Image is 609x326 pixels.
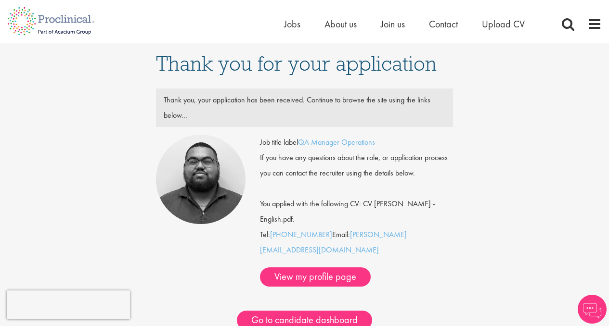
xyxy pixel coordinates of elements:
[298,137,375,147] a: QA Manager Operations
[253,150,461,181] div: If you have any questions about the role, or application process you can contact the recruiter us...
[429,18,458,30] a: Contact
[156,50,437,76] span: Thank you for your application
[381,18,405,30] a: Join us
[284,18,300,30] a: Jobs
[260,267,371,287] a: View my profile page
[270,229,332,239] a: [PHONE_NUMBER]
[260,135,454,287] div: Tel: Email:
[253,181,461,227] div: You applied with the following CV: CV [PERSON_NAME] - English.pdf.
[253,135,461,150] div: Job title label
[7,290,130,319] iframe: reCAPTCHA
[156,92,453,123] div: Thank you, your application has been received. Continue to browse the site using the links below...
[482,18,525,30] a: Upload CV
[324,18,357,30] a: About us
[156,135,246,224] img: Ashley Bennett
[578,295,607,324] img: Chatbot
